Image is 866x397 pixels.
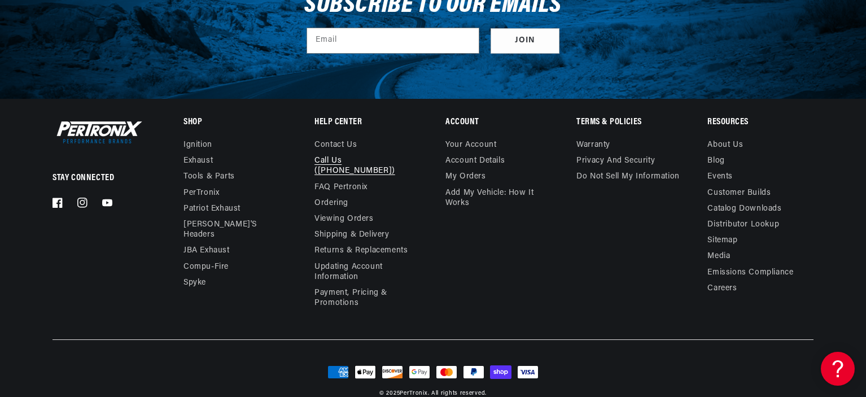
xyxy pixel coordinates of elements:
a: Returns & Replacements [314,243,408,259]
a: JBA Exhaust [183,243,230,259]
a: Contact us [314,140,357,153]
a: Call Us ([PHONE_NUMBER]) [314,153,412,179]
a: Customer Builds [707,185,771,201]
a: My orders [445,169,486,185]
a: PerTronix [183,185,219,201]
p: Stay Connected [53,172,147,184]
a: Ordering [314,195,348,211]
a: Warranty [576,140,610,153]
a: Patriot Exhaust [183,201,240,217]
a: Privacy and Security [576,153,655,169]
button: Subscribe [491,28,559,54]
a: FAQ Pertronix [314,180,368,195]
a: Distributor Lookup [707,217,779,233]
a: Blog [707,153,724,169]
a: About Us [707,140,743,153]
a: Events [707,169,733,185]
a: Add My Vehicle: How It Works [445,185,551,211]
img: Pertronix [53,119,143,146]
small: All rights reserved. [431,390,487,396]
a: Compu-Fire [183,259,229,275]
a: Careers [707,281,737,296]
a: Catalog Downloads [707,201,781,217]
a: Ignition [183,140,212,153]
a: Viewing Orders [314,211,373,227]
a: Do not sell my information [576,169,680,185]
a: Tools & Parts [183,169,235,185]
a: [PERSON_NAME]'s Headers [183,217,281,243]
a: Sitemap [707,233,737,248]
a: Account details [445,153,505,169]
input: Email [307,28,479,53]
a: Emissions compliance [707,265,793,281]
a: Updating Account Information [314,259,412,285]
a: Payment, Pricing & Promotions [314,285,420,311]
a: Exhaust [183,153,213,169]
small: © 2025 . [379,390,429,396]
a: Shipping & Delivery [314,227,389,243]
a: Your account [445,140,496,153]
a: Spyke [183,275,206,291]
a: Media [707,248,730,264]
a: PerTronix [400,390,427,396]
